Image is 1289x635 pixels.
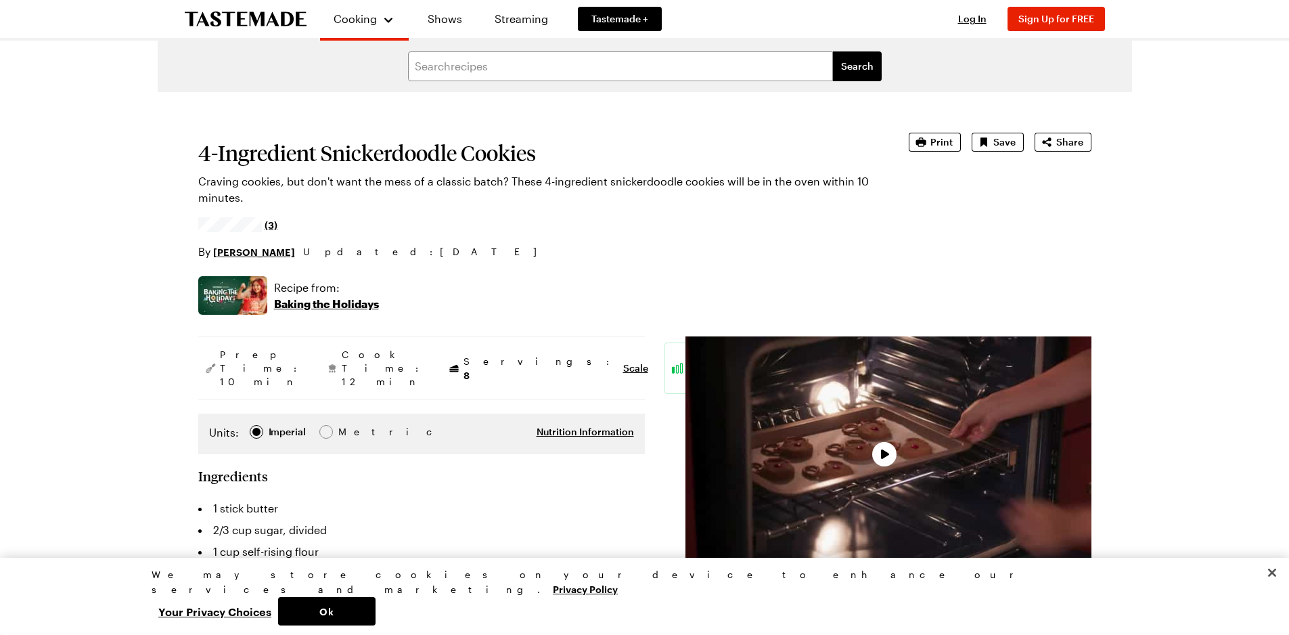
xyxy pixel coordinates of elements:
button: Log In [945,12,999,26]
h1: 4-Ingredient Snickerdoodle Cookies [198,141,871,165]
button: Cooking [334,5,395,32]
button: Play Video [872,442,897,466]
a: Recipe from:Baking the Holidays [274,280,379,312]
span: Share [1056,135,1083,149]
span: Imperial [269,424,307,439]
a: Tastemade + [578,7,662,31]
span: Metric [338,424,368,439]
li: 1 cup self-rising flour [198,541,645,563]
div: Metric [338,424,367,439]
div: Imperial Metric [209,424,367,443]
span: Cook Time: 12 min [342,348,426,389]
span: Cooking [334,12,377,25]
li: 2/3 cup sugar, divided [198,519,645,541]
button: Close [1257,558,1287,588]
label: Units: [209,424,239,441]
span: 8 [463,368,470,381]
span: Prep Time: 10 min [220,348,304,389]
p: Baking the Holidays [274,296,379,312]
span: Servings: [463,355,616,382]
span: Search [841,60,874,73]
li: 1 stick butter [198,498,645,519]
button: Share [1035,133,1091,152]
span: Sign Up for FREE [1018,13,1094,24]
span: Print [930,135,953,149]
p: By [198,244,295,260]
p: Craving cookies, but don't want the mess of a classic batch? These 4-ingredient snickerdoodle coo... [198,173,871,206]
div: We may store cookies on your device to enhance our services and marketing. [152,567,1126,597]
p: Recipe from: [274,280,379,296]
span: Updated : [DATE] [303,244,550,259]
video-js: Video Player [685,336,1091,565]
a: More information about your privacy, opens in a new tab [553,582,618,595]
button: Ok [278,597,376,626]
a: To Tastemade Home Page [185,12,307,27]
button: Sign Up for FREE [1008,7,1105,31]
button: Nutrition Information [537,425,634,439]
span: (3) [265,218,277,232]
img: Show where recipe is used [198,276,267,315]
a: [PERSON_NAME] [213,244,295,259]
button: filters [833,51,882,81]
span: Save [993,135,1016,149]
a: 4.65/5 stars from 3 reviews [198,219,278,230]
span: Log In [958,13,987,24]
div: Imperial [269,424,306,439]
span: Tastemade + [591,12,648,26]
button: Scale [623,362,648,375]
button: Save recipe [972,133,1024,152]
button: Your Privacy Choices [152,597,278,626]
button: Print [909,133,961,152]
div: Privacy [152,567,1126,626]
h2: Ingredients [198,468,268,484]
